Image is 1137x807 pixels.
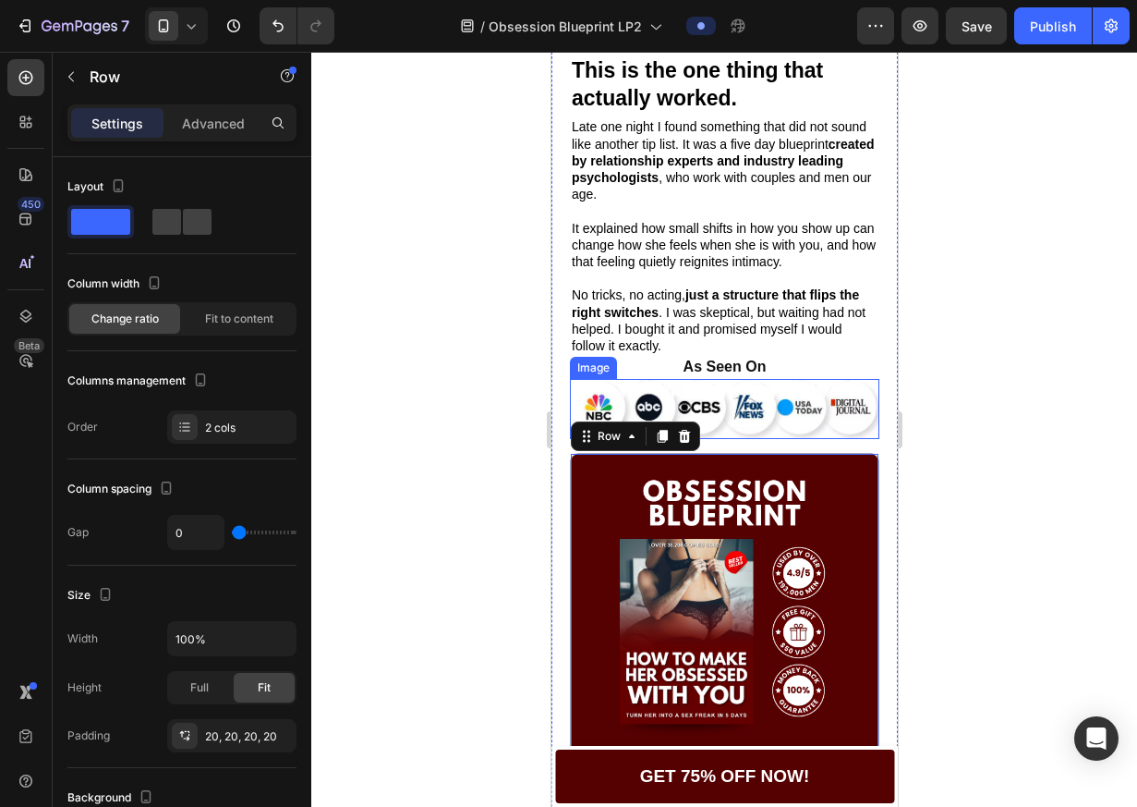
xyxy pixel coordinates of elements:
[1030,17,1076,36] div: Publish
[91,114,143,133] p: Settings
[67,728,110,744] div: Padding
[168,516,224,549] input: Auto
[67,477,177,502] div: Column spacing
[260,7,334,44] div: Undo/Redo
[480,17,485,36] span: /
[962,18,992,34] span: Save
[67,679,102,696] div: Height
[67,583,116,608] div: Size
[205,728,292,745] div: 20, 20, 20, 20
[182,114,245,133] p: Advanced
[90,66,247,88] p: Row
[258,679,271,696] span: Fit
[67,630,98,647] div: Width
[14,338,44,353] div: Beta
[205,420,292,436] div: 2 cols
[67,272,165,297] div: Column width
[18,197,44,212] div: 450
[190,679,209,696] span: Full
[946,7,1007,44] button: Save
[205,311,273,327] span: Fit to content
[1014,7,1092,44] button: Publish
[7,7,138,44] button: 7
[1074,716,1119,761] div: Open Intercom Messenger
[67,369,212,394] div: Columns management
[551,52,898,807] iframe: Design area
[91,311,159,327] span: Change ratio
[168,622,296,655] input: Auto
[121,15,129,37] p: 7
[489,17,642,36] span: Obsession Blueprint LP2
[67,524,89,541] div: Gap
[67,419,98,435] div: Order
[67,175,129,200] div: Layout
